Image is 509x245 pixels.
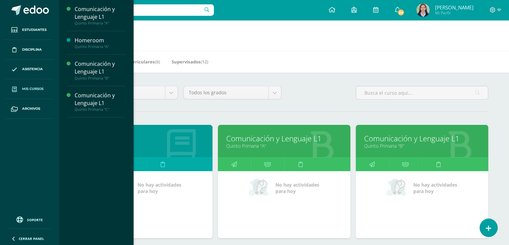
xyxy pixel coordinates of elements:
[356,86,488,99] input: Busca el curso aquí...
[201,59,208,65] span: (12)
[27,217,43,222] span: Soporte
[63,4,214,16] input: Busca un usuario...
[5,40,54,60] a: Disciplina
[5,20,54,40] a: Estudiantes
[364,133,480,144] a: Comunicación y Lenguaje L1
[5,60,54,80] a: Asistencia
[107,56,160,67] a: Mis Extracurriculares(0)
[22,27,47,33] span: Estudiantes
[226,133,342,144] a: Comunicación y Lenguaje L1
[75,21,125,26] div: Quinto Primaria "A"
[249,178,271,198] img: no_activities_small.png
[189,86,263,99] span: Todos los grados
[138,182,181,194] span: No hay actividades para hoy
[172,56,208,67] a: Supervisados(12)
[435,4,473,11] span: [PERSON_NAME]
[75,37,125,49] a: HomeroomQuinto Primaria "A"
[275,182,319,194] span: No hay actividades para hoy
[75,76,125,81] div: Quinto Primaria "B"
[75,44,125,49] div: Quinto Primaria "A"
[75,5,125,21] div: Comunicación y Lenguaje L1
[5,79,54,99] a: Mis cursos
[364,143,480,149] a: Quinto Primaria "B"
[416,3,430,17] img: 018c042a8e8dd272ac269bce2b175a24.png
[226,143,342,149] a: Quinto Primaria "A"
[387,178,409,198] img: no_activities_small.png
[8,215,51,224] a: Soporte
[22,66,43,72] span: Asistencia
[88,143,204,149] a: Quinto Primaria "A"
[75,5,125,26] a: Comunicación y Lenguaje L1Quinto Primaria "A"
[75,60,125,76] div: Comunicación y Lenguaje L1
[22,86,44,92] span: Mis cursos
[75,37,125,44] div: Homeroom
[22,106,40,111] span: Archivos
[88,133,204,144] a: Homeroom
[75,92,125,107] div: Comunicación y Lenguaje L1
[155,59,160,65] span: (0)
[19,236,44,241] span: Cerrar panel
[413,182,457,194] span: No hay actividades para hoy
[184,86,281,99] a: Todos los grados
[75,92,125,112] a: Comunicación y Lenguaje L1Quinto Primaria "C"
[435,10,473,16] span: Mi Perfil
[22,47,42,52] span: Disciplina
[5,99,54,119] a: Archivos
[75,60,125,80] a: Comunicación y Lenguaje L1Quinto Primaria "B"
[397,9,405,16] span: 24
[75,107,125,112] div: Quinto Primaria "C"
